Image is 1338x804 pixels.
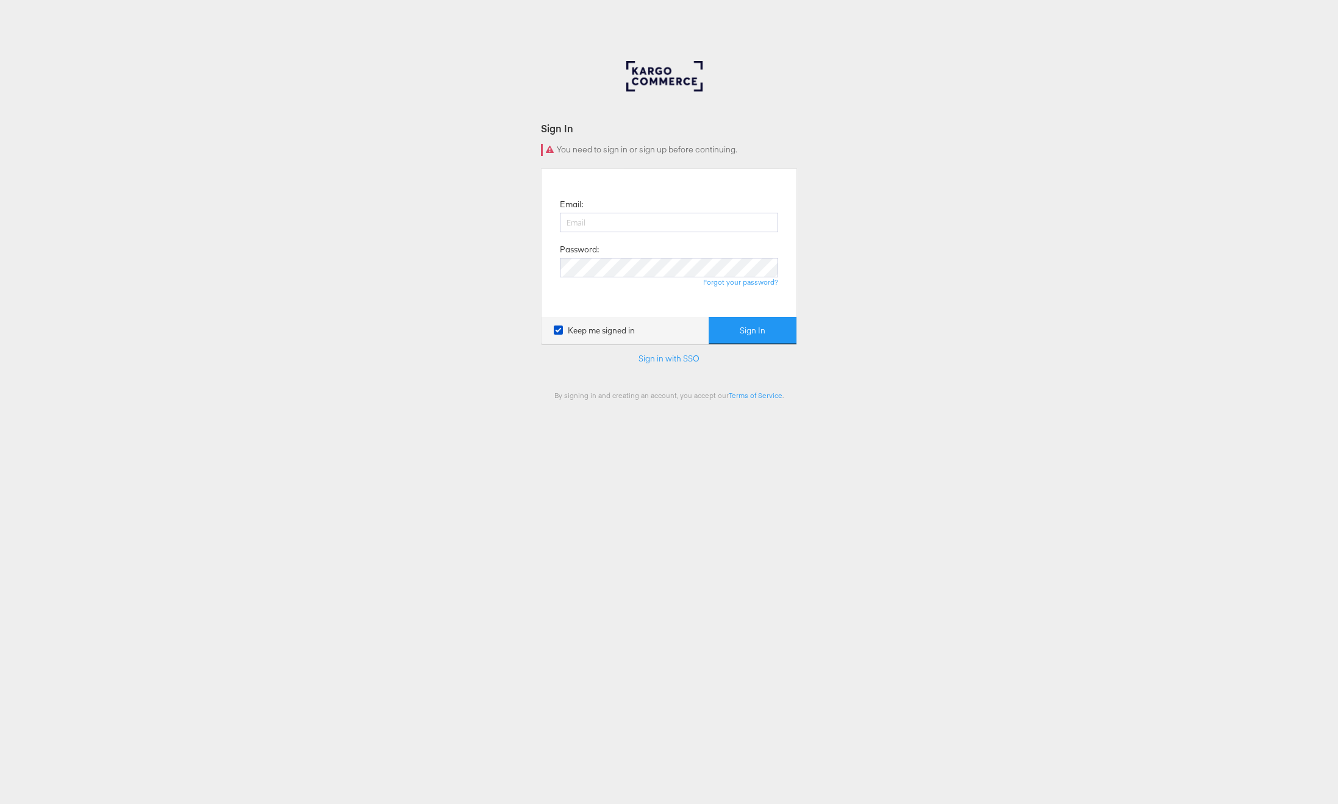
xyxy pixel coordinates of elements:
div: By signing in and creating an account, you accept our . [541,391,797,400]
input: Email [560,213,778,232]
label: Email: [560,199,583,210]
div: Sign In [541,121,797,135]
a: Sign in with SSO [639,353,699,364]
label: Password: [560,244,599,255]
label: Keep me signed in [554,325,635,336]
button: Sign In [709,317,796,344]
div: You need to sign in or sign up before continuing. [541,144,797,156]
a: Forgot your password? [703,277,778,286]
a: Terms of Service [729,391,782,400]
